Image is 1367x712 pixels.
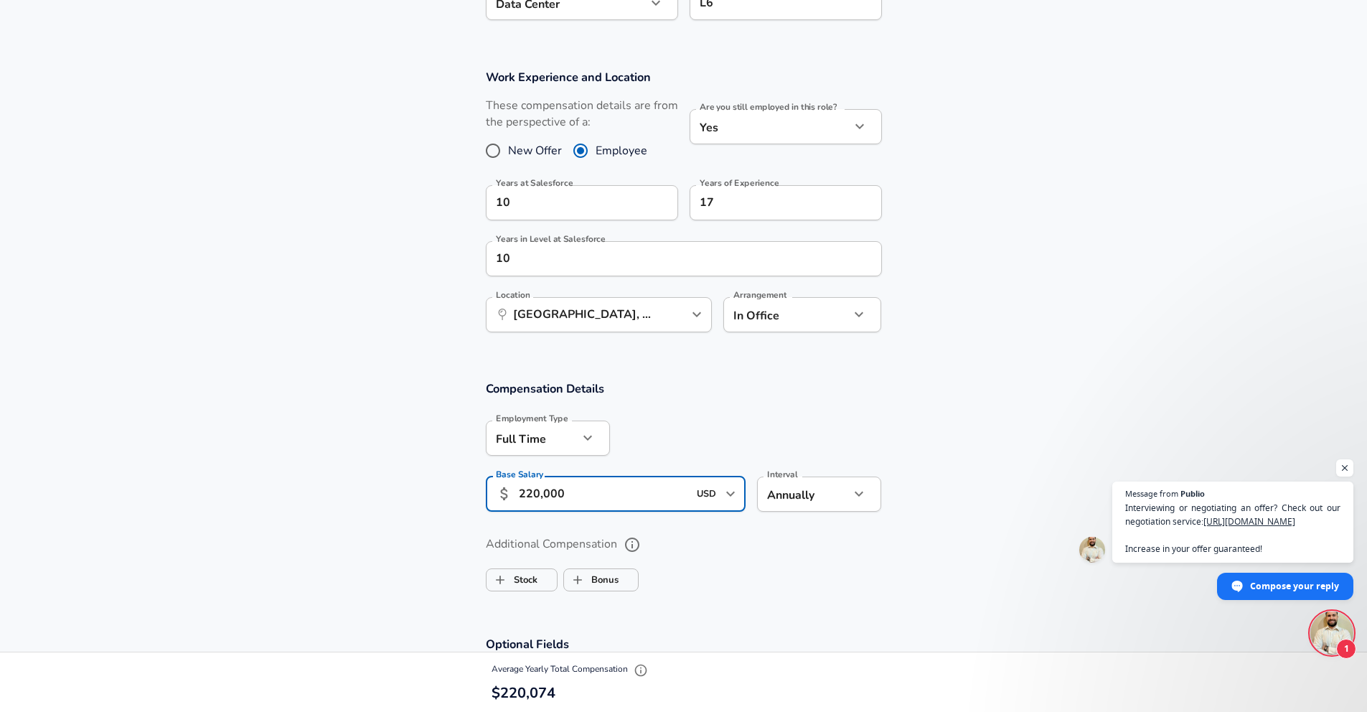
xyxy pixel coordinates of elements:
button: Open [687,304,707,324]
div: In Office [723,297,829,332]
span: Bonus [564,566,591,594]
div: Open chat [1310,612,1353,655]
span: Message from [1125,489,1178,497]
label: Base Salary [496,470,543,479]
h3: Work Experience and Location [486,69,882,85]
input: USD [692,483,721,505]
span: 1 [1336,639,1356,659]
label: Years at Salesforce [496,179,573,187]
label: Interval [767,470,798,479]
button: Explain Total Compensation [630,660,652,681]
h3: Compensation Details [486,380,882,397]
h3: Optional Fields [486,636,882,652]
span: Stock [487,566,514,594]
span: New Offer [508,142,562,159]
span: Compose your reply [1250,573,1339,599]
span: $ [492,683,500,703]
button: BonusBonus [563,568,639,591]
button: Open [720,484,741,504]
button: help [620,533,644,557]
input: 7 [690,185,850,220]
label: Stock [487,566,537,594]
label: Location [496,291,530,299]
label: Years in Level at Salesforce [496,235,606,243]
span: 220,074 [500,683,555,703]
div: Yes [690,109,850,144]
div: Full Time [486,421,578,456]
label: Are you still employed in this role? [700,103,837,111]
span: Interviewing or negotiating an offer? Check out our negotiation service: Increase in your offer g... [1125,501,1340,556]
span: Average Yearly Total Compensation [492,664,652,675]
label: Arrangement [733,291,786,299]
input: 1 [486,241,850,276]
div: Annually [757,477,850,512]
span: Publio [1180,489,1205,497]
label: Years of Experience [700,179,779,187]
label: Bonus [564,566,619,594]
button: StockStock [486,568,558,591]
label: Additional Compensation [486,533,882,557]
label: Employment Type [496,414,568,423]
input: 100,000 [519,477,689,512]
span: Employee [596,142,647,159]
input: 0 [486,185,647,220]
label: These compensation details are from the perspective of a: [486,98,678,131]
